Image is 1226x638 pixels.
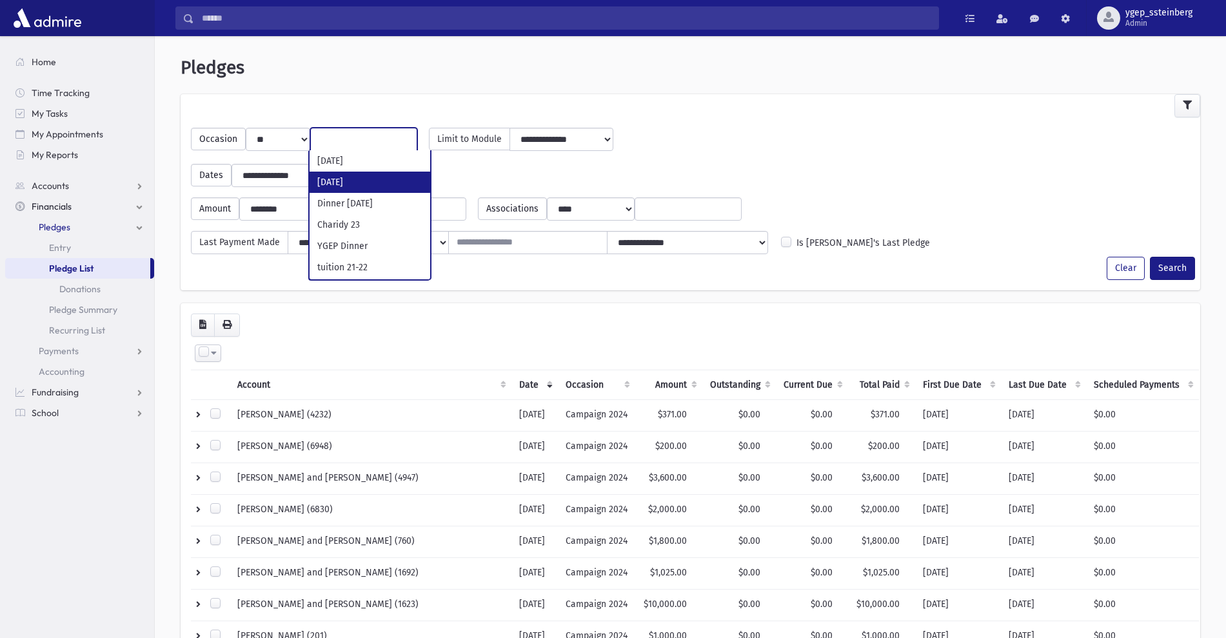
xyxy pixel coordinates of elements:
[214,314,240,337] button: Print
[191,164,232,186] span: Dates
[811,472,833,483] span: $0.00
[1086,431,1199,463] td: $0.00
[32,201,72,212] span: Financials
[5,124,154,145] a: My Appointments
[5,403,154,423] a: School
[32,386,79,398] span: Fundraising
[635,431,702,463] td: $200.00
[32,87,90,99] span: Time Tracking
[811,567,833,578] span: $0.00
[511,431,558,463] td: [DATE]
[310,172,430,193] li: [DATE]
[429,128,510,150] span: Limit to Module
[1086,526,1199,557] td: $0.00
[191,128,246,150] span: Occasion
[49,324,105,336] span: Recurring List
[1001,557,1086,589] td: [DATE]
[10,5,84,31] img: AdmirePro
[5,83,154,103] a: Time Tracking
[558,463,635,494] td: Campaign 2024
[1001,463,1086,494] td: [DATE]
[49,263,94,274] span: Pledge List
[1001,431,1086,463] td: [DATE]
[310,150,430,172] li: [DATE]
[39,366,84,377] span: Accounting
[511,589,558,621] td: [DATE]
[738,535,760,546] span: $0.00
[915,370,1001,399] th: First Due Date: activate to sort column ascending
[511,463,558,494] td: [DATE]
[5,341,154,361] a: Payments
[5,258,150,279] a: Pledge List
[310,214,430,235] li: Charidy 23
[32,108,68,119] span: My Tasks
[181,57,244,78] span: Pledges
[5,320,154,341] a: Recurring List
[191,231,288,254] span: Last Payment Made
[5,196,154,217] a: Financials
[194,6,938,30] input: Search
[310,257,430,278] li: tuition 21-22
[635,463,702,494] td: $3,600.00
[1125,8,1192,18] span: ygep_ssteinberg
[862,535,900,546] span: $1,800.00
[1107,257,1145,280] button: Clear
[32,56,56,68] span: Home
[871,409,900,420] span: $371.00
[915,589,1001,621] td: [DATE]
[49,304,117,315] span: Pledge Summary
[635,526,702,557] td: $1,800.00
[5,217,154,237] a: Pledges
[1086,557,1199,589] td: $0.00
[1001,494,1086,526] td: [DATE]
[5,361,154,382] a: Accounting
[230,399,511,431] td: [PERSON_NAME] (4232)
[558,370,635,399] th: Occasion : activate to sort column ascending
[635,370,702,399] th: Amount: activate to sort column ascending
[738,599,760,610] span: $0.00
[776,370,848,399] th: Current Due: activate to sort column ascending
[511,557,558,589] td: [DATE]
[811,504,833,515] span: $0.00
[558,557,635,589] td: Campaign 2024
[915,494,1001,526] td: [DATE]
[915,431,1001,463] td: [DATE]
[511,494,558,526] td: [DATE]
[5,279,154,299] a: Donations
[1001,399,1086,431] td: [DATE]
[511,526,558,557] td: [DATE]
[478,197,547,220] span: Associations
[191,197,239,220] span: Amount
[49,242,71,254] span: Entry
[39,345,79,357] span: Payments
[796,236,930,250] label: Is [PERSON_NAME]'s Last Pledge
[811,535,833,546] span: $0.00
[230,370,511,399] th: Account: activate to sort column ascending
[811,409,833,420] span: $0.00
[915,399,1001,431] td: [DATE]
[230,589,511,621] td: [PERSON_NAME] and [PERSON_NAME] (1623)
[5,175,154,196] a: Accounts
[738,567,760,578] span: $0.00
[511,370,558,399] th: Date: activate to sort column ascending
[635,589,702,621] td: $10,000.00
[863,567,900,578] span: $1,025.00
[1086,494,1199,526] td: $0.00
[32,180,69,192] span: Accounts
[558,431,635,463] td: Campaign 2024
[32,128,103,140] span: My Appointments
[230,463,511,494] td: [PERSON_NAME] and [PERSON_NAME] (4947)
[848,370,915,399] th: Total Paid: activate to sort column ascending
[1086,370,1199,399] th: Scheduled Payments: activate to sort column ascending
[558,526,635,557] td: Campaign 2024
[1086,589,1199,621] td: $0.00
[39,221,70,233] span: Pledges
[811,441,833,452] span: $0.00
[1001,589,1086,621] td: [DATE]
[310,193,430,214] li: Dinner [DATE]
[5,103,154,124] a: My Tasks
[5,145,154,165] a: My Reports
[230,557,511,589] td: [PERSON_NAME] and [PERSON_NAME] (1692)
[702,370,776,399] th: Outstanding: activate to sort column ascending
[32,407,59,419] span: School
